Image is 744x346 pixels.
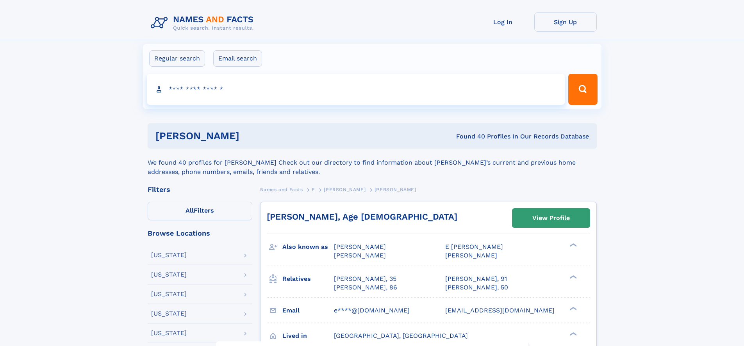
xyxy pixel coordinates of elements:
a: [PERSON_NAME] [324,185,366,194]
a: [PERSON_NAME], Age [DEMOGRAPHIC_DATA] [267,212,457,222]
div: ❯ [568,274,577,279]
div: [US_STATE] [151,252,187,258]
div: Browse Locations [148,230,252,237]
a: [PERSON_NAME], 35 [334,275,396,283]
a: Names and Facts [260,185,303,194]
div: ❯ [568,331,577,336]
h3: Email [282,304,334,317]
img: Logo Names and Facts [148,12,260,34]
div: [US_STATE] [151,291,187,297]
span: [PERSON_NAME] [334,252,386,259]
label: Filters [148,202,252,220]
h3: Lived in [282,329,334,342]
a: E [312,185,315,194]
a: [PERSON_NAME], 50 [445,283,508,292]
div: [US_STATE] [151,311,187,317]
div: ❯ [568,306,577,311]
span: [EMAIL_ADDRESS][DOMAIN_NAME] [445,307,555,314]
span: [PERSON_NAME] [324,187,366,192]
h3: Also known as [282,240,334,254]
span: [PERSON_NAME] [375,187,416,192]
span: E [PERSON_NAME] [445,243,503,250]
div: Filters [148,186,252,193]
span: [PERSON_NAME] [445,252,497,259]
a: [PERSON_NAME], 86 [334,283,397,292]
div: [US_STATE] [151,271,187,278]
div: We found 40 profiles for [PERSON_NAME] Check out our directory to find information about [PERSON_... [148,149,597,177]
label: Email search [213,50,262,67]
div: [US_STATE] [151,330,187,336]
a: Log In [472,12,534,32]
div: View Profile [532,209,570,227]
a: View Profile [512,209,590,227]
a: Sign Up [534,12,597,32]
span: [PERSON_NAME] [334,243,386,250]
a: [PERSON_NAME], 91 [445,275,507,283]
div: Found 40 Profiles In Our Records Database [348,132,589,141]
input: search input [147,74,565,105]
h1: [PERSON_NAME] [155,131,348,141]
span: All [186,207,194,214]
div: ❯ [568,243,577,248]
h3: Relatives [282,272,334,286]
span: E [312,187,315,192]
button: Search Button [568,74,597,105]
span: [GEOGRAPHIC_DATA], [GEOGRAPHIC_DATA] [334,332,468,339]
label: Regular search [149,50,205,67]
